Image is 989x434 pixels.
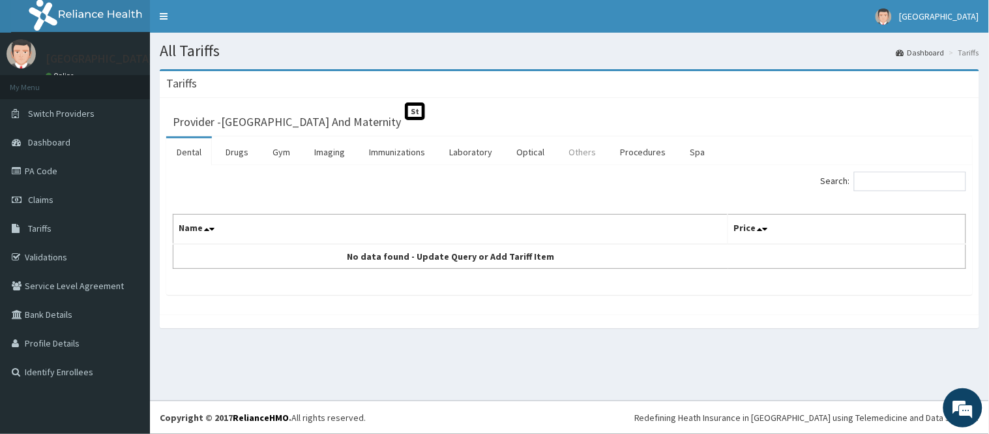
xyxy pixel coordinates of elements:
th: Name [173,215,728,245]
div: Redefining Heath Insurance in [GEOGRAPHIC_DATA] using Telemedicine and Data Science! [634,411,979,424]
img: d_794563401_company_1708531726252_794563401 [24,65,53,98]
span: Claims [28,194,53,206]
span: Switch Providers [28,108,95,119]
span: [GEOGRAPHIC_DATA] [900,10,979,22]
th: Price [728,215,966,245]
input: Search: [854,172,966,191]
a: Imaging [304,138,355,166]
img: User Image [7,39,36,69]
span: St [405,102,425,120]
a: Others [558,138,606,166]
a: Online [46,71,77,80]
a: Dashboard [896,47,945,58]
label: Search: [821,172,966,191]
a: RelianceHMO [233,412,289,424]
a: Optical [506,138,555,166]
strong: Copyright © 2017 . [160,412,291,424]
a: Procedures [610,138,677,166]
span: Dashboard [28,136,70,148]
a: Laboratory [439,138,503,166]
a: Gym [262,138,301,166]
div: Minimize live chat window [214,7,245,38]
textarea: Type your message and hit 'Enter' [7,292,248,338]
td: No data found - Update Query or Add Tariff Item [173,244,728,269]
a: Spa [680,138,716,166]
footer: All rights reserved. [150,401,989,434]
span: Tariffs [28,223,52,234]
a: Dental [166,138,212,166]
h3: Tariffs [166,78,197,89]
img: User Image [876,8,892,25]
li: Tariffs [946,47,979,58]
p: [GEOGRAPHIC_DATA] [46,53,153,65]
h3: Provider - [GEOGRAPHIC_DATA] And Maternity [173,116,401,128]
a: Drugs [215,138,259,166]
span: We're online! [76,132,180,264]
h1: All Tariffs [160,42,979,59]
div: Chat with us now [68,73,219,90]
a: Immunizations [359,138,435,166]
